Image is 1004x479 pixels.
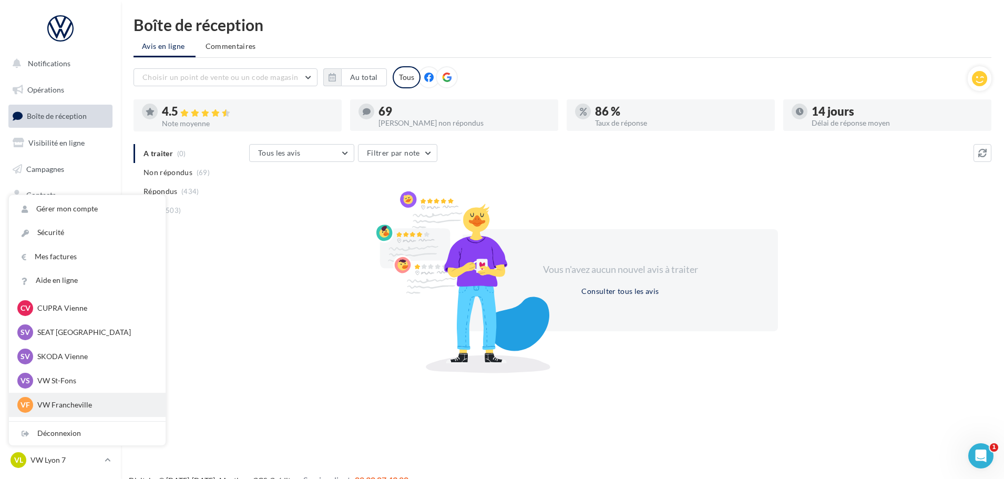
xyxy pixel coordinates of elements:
div: Vous n'avez aucun nouvel avis à traiter [530,263,711,277]
a: Médiathèque [6,210,115,232]
a: VL VW Lyon 7 [8,450,112,470]
div: Tous [393,66,421,88]
a: PLV et print personnalisable [6,262,115,293]
a: Calendrier [6,237,115,259]
span: (434) [181,187,199,196]
a: Opérations [6,79,115,101]
a: Visibilité en ligne [6,132,115,154]
span: Commentaires [206,41,256,52]
iframe: Intercom live chat [968,443,993,468]
button: Filtrer par note [358,144,437,162]
span: Boîte de réception [27,111,87,120]
div: Délai de réponse moyen [812,119,983,127]
a: Campagnes DataOnDemand [6,298,115,329]
span: SV [21,327,30,338]
span: Opérations [27,85,64,94]
span: Non répondus [144,167,192,178]
div: Déconnexion [9,422,166,445]
button: Au total [323,68,387,86]
div: Note moyenne [162,120,333,127]
div: 4.5 [162,106,333,118]
span: Campagnes [26,164,64,173]
a: Aide en ligne [9,269,166,292]
div: Boîte de réception [134,17,991,33]
p: SKODA Vienne [37,351,153,362]
span: SV [21,351,30,362]
button: Consulter tous les avis [577,285,663,298]
button: Au total [341,68,387,86]
span: 1 [990,443,998,452]
span: Tous les avis [258,148,301,157]
a: Gérer mon compte [9,197,166,221]
span: VS [21,375,30,386]
a: Campagnes [6,158,115,180]
span: Contacts [26,190,56,199]
a: Contacts [6,184,115,206]
p: SEAT [GEOGRAPHIC_DATA] [37,327,153,338]
span: Choisir un point de vente ou un code magasin [142,73,298,81]
p: VW Lyon 7 [30,455,100,465]
span: CV [21,303,30,313]
button: Choisir un point de vente ou un code magasin [134,68,317,86]
span: VF [21,400,30,410]
a: Mes factures [9,245,166,269]
div: 14 jours [812,106,983,117]
button: Tous les avis [249,144,354,162]
span: Notifications [28,59,70,68]
div: 86 % [595,106,766,117]
a: Boîte de réception [6,105,115,127]
span: VL [14,455,23,465]
span: (503) [163,206,181,215]
a: Sécurité [9,221,166,244]
button: Notifications [6,53,110,75]
span: Visibilité en ligne [28,138,85,147]
div: Taux de réponse [595,119,766,127]
div: [PERSON_NAME] non répondus [378,119,550,127]
p: VW St-Fons [37,375,153,386]
span: (69) [197,168,210,177]
span: Répondus [144,186,178,197]
p: VW Francheville [37,400,153,410]
div: 69 [378,106,550,117]
p: CUPRA Vienne [37,303,153,313]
